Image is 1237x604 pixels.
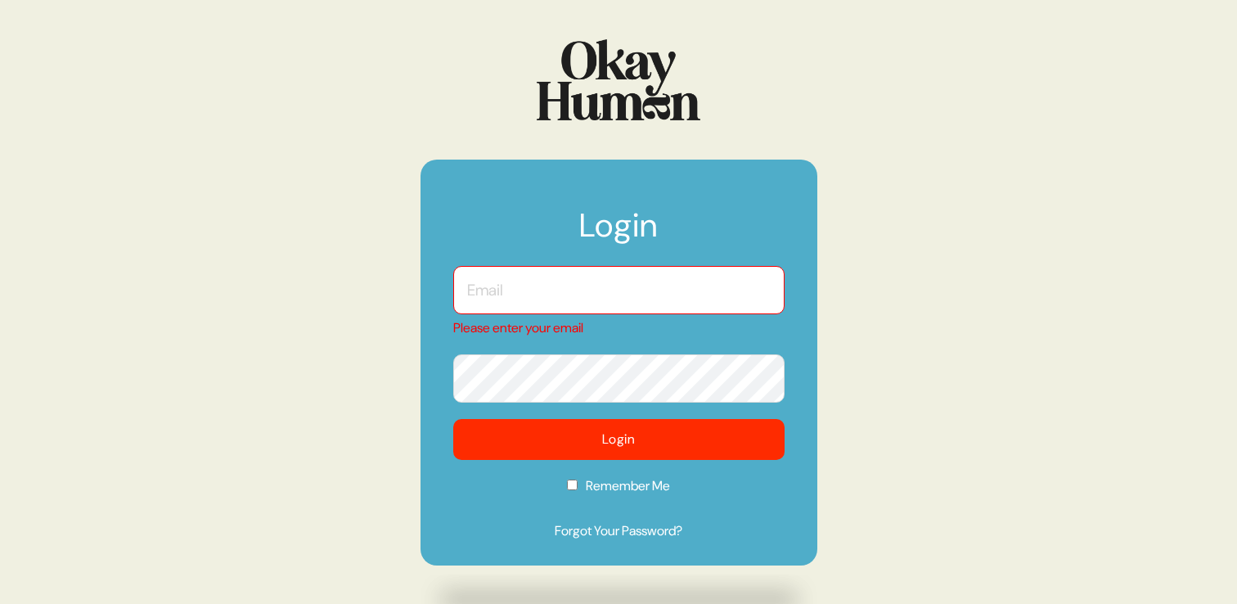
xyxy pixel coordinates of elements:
[453,476,785,507] label: Remember Me
[567,480,578,490] input: Remember Me
[453,209,785,258] h1: Login
[453,318,785,338] div: Please enter your email
[453,419,785,460] button: Login
[537,39,700,120] img: Logo
[453,521,785,541] a: Forgot Your Password?
[453,266,785,314] input: Email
